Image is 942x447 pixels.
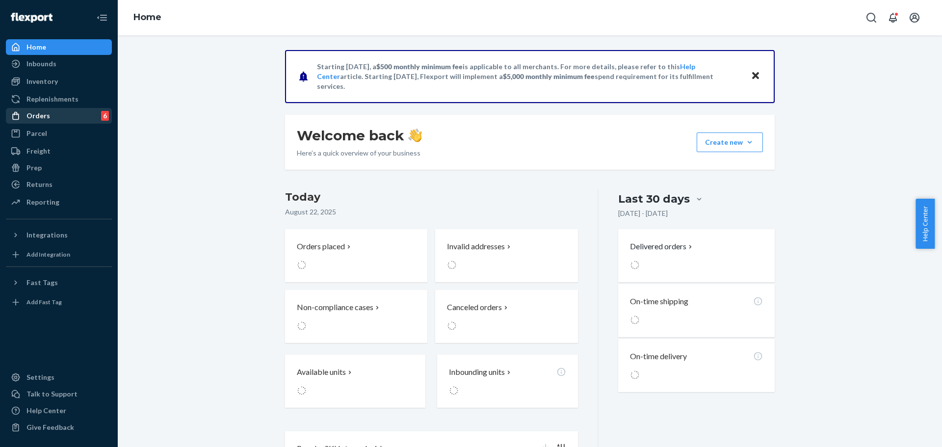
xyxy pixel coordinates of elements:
[126,3,169,32] ol: breadcrumbs
[916,199,935,249] button: Help Center
[11,13,52,23] img: Flexport logo
[285,207,578,217] p: August 22, 2025
[6,74,112,89] a: Inventory
[6,160,112,176] a: Prep
[6,420,112,435] button: Give Feedback
[435,290,577,343] button: Canceled orders
[297,127,422,144] h1: Welcome back
[297,148,422,158] p: Here’s a quick overview of your business
[26,230,68,240] div: Integrations
[26,278,58,288] div: Fast Tags
[26,42,46,52] div: Home
[905,8,924,27] button: Open account menu
[6,91,112,107] a: Replenishments
[618,191,690,207] div: Last 30 days
[630,296,688,307] p: On-time shipping
[6,56,112,72] a: Inbounds
[6,403,112,419] a: Help Center
[6,143,112,159] a: Freight
[26,59,56,69] div: Inbounds
[317,62,741,91] p: Starting [DATE], a is applicable to all merchants. For more details, please refer to this article...
[26,422,74,432] div: Give Feedback
[26,163,42,173] div: Prep
[6,227,112,243] button: Integrations
[26,372,54,382] div: Settings
[6,108,112,124] a: Orders6
[92,8,112,27] button: Close Navigation
[437,355,577,408] button: Inbounding units
[862,8,881,27] button: Open Search Box
[101,111,109,121] div: 6
[6,177,112,192] a: Returns
[297,241,345,252] p: Orders placed
[6,275,112,290] button: Fast Tags
[630,351,687,362] p: On-time delivery
[297,367,346,378] p: Available units
[6,294,112,310] a: Add Fast Tag
[376,62,463,71] span: $500 monthly minimum fee
[285,355,425,408] button: Available units
[447,241,505,252] p: Invalid addresses
[26,197,59,207] div: Reporting
[26,406,66,416] div: Help Center
[447,302,502,313] p: Canceled orders
[6,386,112,402] button: Talk to Support
[26,389,78,399] div: Talk to Support
[26,111,50,121] div: Orders
[26,146,51,156] div: Freight
[6,126,112,141] a: Parcel
[285,189,578,205] h3: Today
[749,69,762,83] button: Close
[26,77,58,86] div: Inventory
[26,298,62,306] div: Add Fast Tag
[6,194,112,210] a: Reporting
[408,129,422,142] img: hand-wave emoji
[26,94,78,104] div: Replenishments
[26,250,70,259] div: Add Integration
[435,229,577,282] button: Invalid addresses
[285,290,427,343] button: Non-compliance cases
[285,229,427,282] button: Orders placed
[6,247,112,263] a: Add Integration
[630,241,694,252] button: Delivered orders
[449,367,505,378] p: Inbounding units
[883,8,903,27] button: Open notifications
[297,302,373,313] p: Non-compliance cases
[697,132,763,152] button: Create new
[6,39,112,55] a: Home
[26,129,47,138] div: Parcel
[6,369,112,385] a: Settings
[503,72,595,80] span: $5,000 monthly minimum fee
[26,180,52,189] div: Returns
[618,209,668,218] p: [DATE] - [DATE]
[133,12,161,23] a: Home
